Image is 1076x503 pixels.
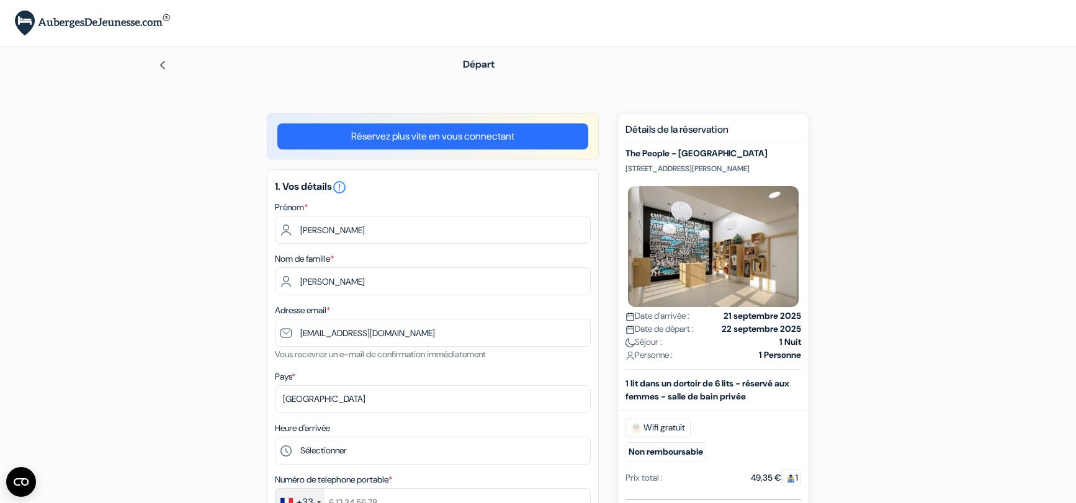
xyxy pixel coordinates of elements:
div: Prix total : [625,471,663,484]
img: user_icon.svg [625,351,635,360]
span: 1 [781,469,801,486]
img: left_arrow.svg [158,60,168,70]
b: 1 lit dans un dortoir de 6 lits - réservé aux femmes - salle de bain privée [625,378,789,402]
label: Pays [275,370,295,383]
input: Entrez votre prénom [275,216,591,244]
img: AubergesDeJeunesse.com [15,11,170,36]
h5: The People - [GEOGRAPHIC_DATA] [625,148,801,159]
a: Réservez plus vite en vous connectant [277,123,588,149]
h5: 1. Vos détails [275,180,591,195]
img: moon.svg [625,338,635,347]
span: Wifi gratuit [625,419,691,437]
strong: 1 Nuit [779,336,801,349]
a: error_outline [332,180,347,193]
span: Personne : [625,349,673,362]
label: Adresse email [275,304,330,317]
label: Nom de famille [275,252,334,265]
img: calendar.svg [625,312,635,321]
label: Numéro de telephone portable [275,473,392,486]
button: Ouvrir le widget CMP [6,467,36,497]
strong: 22 septembre 2025 [722,323,801,336]
input: Entrer adresse e-mail [275,319,591,347]
span: Départ [463,58,495,71]
label: Prénom [275,201,308,214]
i: error_outline [332,180,347,195]
h5: Détails de la réservation [625,123,801,143]
small: Vous recevrez un e-mail de confirmation immédiatement [275,349,486,360]
strong: 21 septembre 2025 [724,309,801,323]
strong: 1 Personne [759,349,801,362]
img: calendar.svg [625,325,635,334]
input: Entrer le nom de famille [275,267,591,295]
img: free_wifi.svg [631,423,641,433]
span: Date d'arrivée : [625,309,689,323]
small: Non remboursable [625,442,706,461]
span: Date de départ : [625,323,694,336]
p: [STREET_ADDRESS][PERSON_NAME] [625,164,801,174]
span: Séjour : [625,336,662,349]
img: guest.svg [786,474,796,483]
div: 49,35 € [751,471,801,484]
label: Heure d'arrivée [275,422,330,435]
